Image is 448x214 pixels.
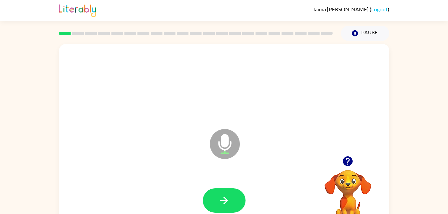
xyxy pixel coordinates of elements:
[313,6,389,12] div: ( )
[59,3,96,17] img: Literably
[341,26,389,41] button: Pause
[313,6,370,12] span: Taima [PERSON_NAME]
[371,6,388,12] a: Logout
